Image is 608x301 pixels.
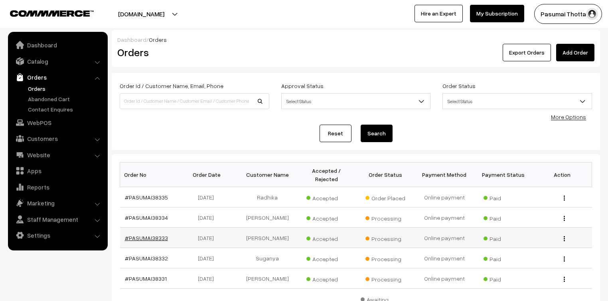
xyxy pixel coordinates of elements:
td: Online payment [415,207,474,228]
a: More Options [551,113,586,120]
a: Apps [10,164,105,178]
a: Orders [10,70,105,84]
a: #PASUMAI38335 [125,194,168,201]
span: Select Status [443,94,592,108]
a: Orders [26,84,105,93]
td: [DATE] [179,248,238,268]
span: Accepted [306,212,346,223]
a: Dashboard [117,36,146,43]
span: Processing [365,212,405,223]
td: [DATE] [179,187,238,207]
img: Menu [564,216,565,221]
h2: Orders [117,46,268,59]
a: COMMMERCE [10,8,80,18]
a: #PASUMAI38334 [125,214,168,221]
label: Order Id / Customer Name, Email, Phone [120,82,223,90]
a: Customers [10,131,105,146]
div: / [117,35,594,44]
a: My Subscription [470,5,524,22]
span: Accepted [306,273,346,283]
a: #PASUMAI38333 [125,235,168,241]
th: Payment Method [415,162,474,187]
button: Export Orders [503,44,551,61]
td: Online payment [415,228,474,248]
a: Abandoned Cart [26,95,105,103]
a: Hire an Expert [415,5,463,22]
img: COMMMERCE [10,10,94,16]
td: [PERSON_NAME] [238,268,297,289]
span: Processing [365,273,405,283]
th: Action [533,162,592,187]
img: user [586,8,598,20]
td: [DATE] [179,228,238,248]
th: Order Status [356,162,415,187]
a: Add Order [556,44,594,61]
a: Dashboard [10,38,105,52]
a: #PASUMAI38331 [125,275,167,282]
img: Menu [564,195,565,201]
a: Staff Management [10,212,105,227]
td: Radhika [238,187,297,207]
th: Order Date [179,162,238,187]
td: Online payment [415,268,474,289]
span: Accepted [306,233,346,243]
span: Select Status [442,93,592,109]
span: Orders [149,36,167,43]
label: Order Status [442,82,476,90]
th: Customer Name [238,162,297,187]
a: Contact Enquires [26,105,105,113]
span: Order Placed [365,192,405,202]
span: Paid [484,273,523,283]
button: Pasumai Thotta… [534,4,602,24]
a: WebPOS [10,115,105,130]
td: [DATE] [179,207,238,228]
img: Menu [564,236,565,241]
img: Menu [564,277,565,282]
a: Reports [10,180,105,194]
td: [PERSON_NAME] [238,207,297,228]
a: Catalog [10,54,105,68]
a: Marketing [10,196,105,210]
a: Website [10,148,105,162]
td: [DATE] [179,268,238,289]
button: [DOMAIN_NAME] [90,4,192,24]
span: Select Status [281,93,431,109]
span: Processing [365,253,405,263]
span: Paid [484,253,523,263]
td: Online payment [415,248,474,268]
a: #PASUMAI38332 [125,255,168,262]
button: Search [361,125,393,142]
span: Select Status [282,94,430,108]
th: Payment Status [474,162,533,187]
span: Paid [484,233,523,243]
td: Online payment [415,187,474,207]
span: Paid [484,192,523,202]
a: Reset [320,125,351,142]
td: [PERSON_NAME] [238,228,297,248]
span: Accepted [306,253,346,263]
span: Accepted [306,192,346,202]
img: Menu [564,256,565,262]
span: Paid [484,212,523,223]
td: Suganya [238,248,297,268]
span: Processing [365,233,405,243]
label: Approval Status [281,82,324,90]
input: Order Id / Customer Name / Customer Email / Customer Phone [120,93,269,109]
a: Settings [10,228,105,242]
th: Order No [120,162,179,187]
th: Accepted / Rejected [297,162,356,187]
